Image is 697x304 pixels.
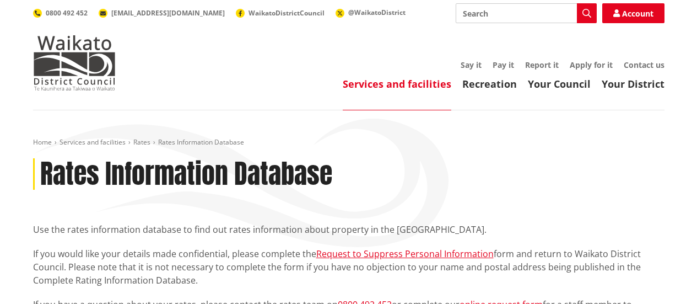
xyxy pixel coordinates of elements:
[248,8,325,18] span: WaikatoDistrictCouncil
[33,8,88,18] a: 0800 492 452
[33,138,664,147] nav: breadcrumb
[348,8,406,17] span: @WaikatoDistrict
[40,158,332,190] h1: Rates Information Database
[158,137,244,147] span: Rates Information Database
[99,8,225,18] a: [EMAIL_ADDRESS][DOMAIN_NAME]
[456,3,597,23] input: Search input
[33,137,52,147] a: Home
[336,8,406,17] a: @WaikatoDistrict
[462,77,517,90] a: Recreation
[493,60,514,70] a: Pay it
[111,8,225,18] span: [EMAIL_ADDRESS][DOMAIN_NAME]
[461,60,482,70] a: Say it
[316,248,494,260] a: Request to Suppress Personal Information
[602,77,664,90] a: Your District
[33,35,116,90] img: Waikato District Council - Te Kaunihera aa Takiwaa o Waikato
[602,3,664,23] a: Account
[33,223,664,236] p: Use the rates information database to find out rates information about property in the [GEOGRAPHI...
[46,8,88,18] span: 0800 492 452
[33,247,664,287] p: If you would like your details made confidential, please complete the form and return to Waikato ...
[570,60,613,70] a: Apply for it
[133,137,150,147] a: Rates
[528,77,591,90] a: Your Council
[525,60,559,70] a: Report it
[236,8,325,18] a: WaikatoDistrictCouncil
[343,77,451,90] a: Services and facilities
[624,60,664,70] a: Contact us
[60,137,126,147] a: Services and facilities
